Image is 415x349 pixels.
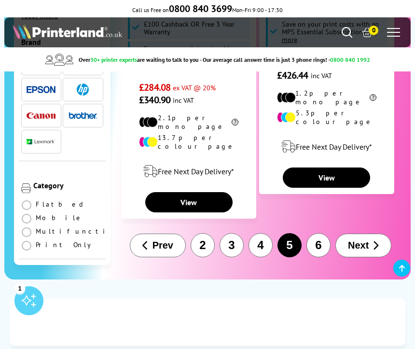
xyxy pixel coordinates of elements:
[169,2,232,15] b: 0800 840 3699
[277,69,308,82] span: £426.44
[36,200,86,209] span: Flatbed
[145,192,233,212] a: View
[335,234,391,257] button: Next
[79,56,198,63] span: Over are waiting to talk to you
[130,234,186,257] button: Prev
[33,181,103,190] div: Category
[277,109,376,126] li: 5.3p per colour page
[306,233,331,257] button: 6
[36,240,98,249] span: Print Only
[21,183,31,193] img: Category
[139,94,170,106] span: £340.90
[13,24,122,39] img: Printerland Logo
[127,158,251,185] div: modal_delivery
[24,109,58,122] button: Canon
[66,83,100,96] button: HP
[311,71,332,80] span: inc VAT
[139,81,170,94] span: £284.08
[283,168,370,188] a: View
[13,24,207,41] a: Printerland Logo
[66,109,100,122] button: Brother
[342,27,352,38] a: Search
[27,112,55,119] img: Canon
[24,83,58,96] button: Epson
[24,135,58,148] button: Lexmark
[173,96,194,105] span: inc VAT
[27,86,55,93] img: Epson
[330,56,370,63] span: 0800 840 1992
[139,113,238,131] li: 2.1p per mono page
[77,84,89,96] img: HP
[362,27,373,38] a: 0
[277,89,376,106] li: 1.2p per mono page
[90,56,137,63] span: 30+ printer experts
[69,112,97,119] img: Brother
[200,56,370,63] span: - Our average call answer time is just 3 phone rings! -
[191,233,215,257] button: 2
[27,139,55,145] img: Lexmark
[220,233,244,257] button: 3
[249,233,273,257] button: 4
[36,227,126,236] span: Multifunction
[139,133,238,151] li: 13.7p per colour page
[369,26,378,35] span: 0
[169,6,232,14] a: 0800 840 3699
[14,283,25,293] div: 1
[173,83,216,92] span: ex VAT @ 20%
[152,240,173,251] span: Prev
[36,213,83,222] span: Mobile
[348,240,369,251] span: Next
[264,133,389,160] div: modal_delivery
